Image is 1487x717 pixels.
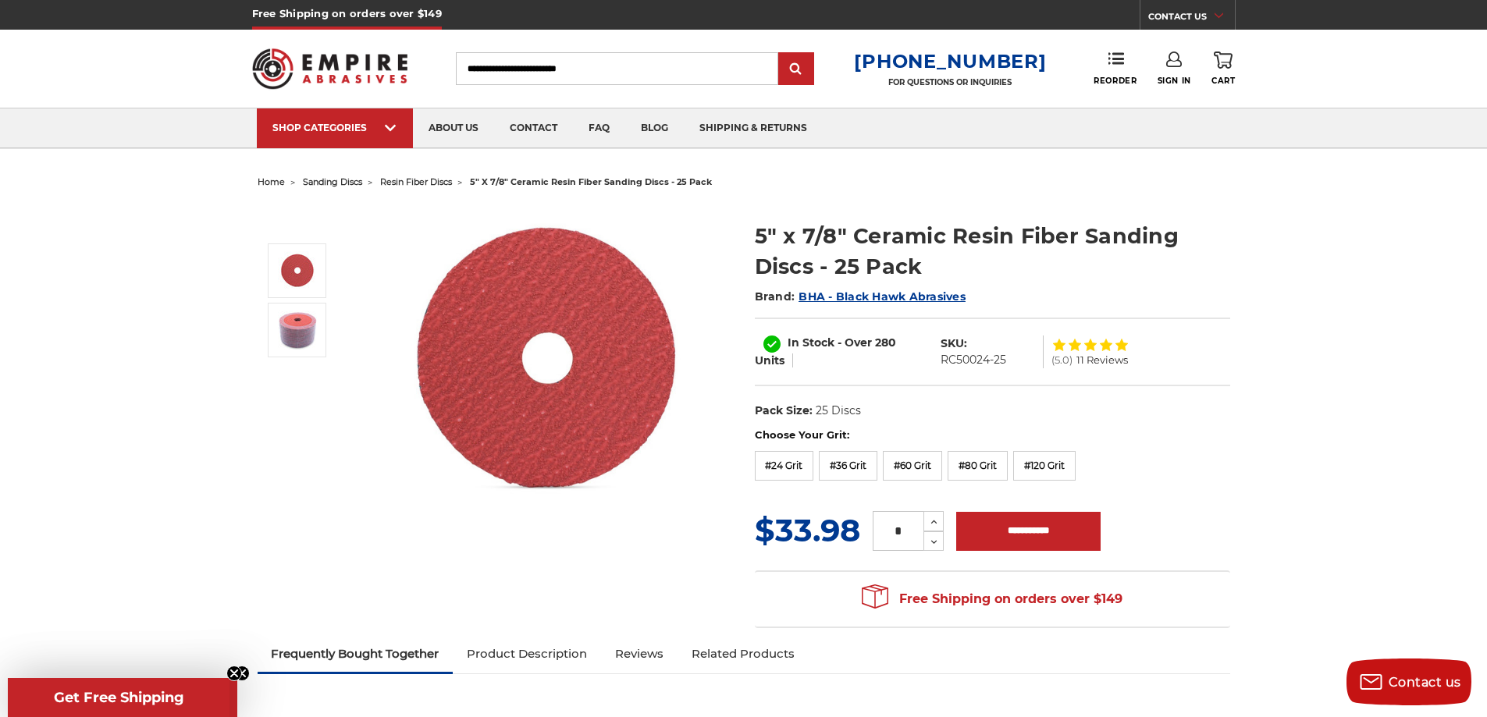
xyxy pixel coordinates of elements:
[788,335,834,350] span: In Stock
[278,311,317,350] img: 5 inch ceramic resin fiber discs
[258,637,454,671] a: Frequently Bought Together
[854,77,1046,87] p: FOR QUESTIONS OR INQUIRIES
[258,176,285,187] a: home
[1346,658,1471,705] button: Contact us
[8,678,229,717] div: Get Free ShippingClose teaser
[470,176,712,187] span: 5" x 7/8" ceramic resin fiber sanding discs - 25 pack
[755,221,1230,282] h1: 5" x 7/8" Ceramic Resin Fiber Sanding Discs - 25 Pack
[684,108,823,148] a: shipping & returns
[854,50,1046,73] a: [PHONE_NUMBER]
[862,584,1122,615] span: Free Shipping on orders over $149
[391,204,703,516] img: 5" x 7/8" Ceramic Resin Fibre Disc
[573,108,625,148] a: faq
[494,108,573,148] a: contact
[413,108,494,148] a: about us
[1211,51,1235,86] a: Cart
[54,689,184,706] span: Get Free Shipping
[453,637,601,671] a: Product Description
[226,666,242,681] button: Close teaser
[625,108,684,148] a: blog
[875,335,896,350] span: 280
[1211,76,1235,86] span: Cart
[816,403,861,419] dd: 25 Discs
[755,289,795,303] span: Brand:
[838,335,872,350] span: - Over
[380,176,452,187] a: resin fiber discs
[755,428,1230,443] label: Choose Your Grit:
[1158,76,1191,86] span: Sign In
[601,637,678,671] a: Reviews
[278,251,317,290] img: 5" x 7/8" Ceramic Resin Fibre Disc
[941,352,1006,368] dd: RC50024-25
[252,38,408,99] img: Empire Abrasives
[1076,355,1128,365] span: 11 Reviews
[1051,355,1073,365] span: (5.0)
[799,289,966,303] a: BHA - Black Hawk Abrasives
[234,666,250,681] button: Close teaser
[303,176,362,187] a: sanding discs
[272,122,397,133] div: SHOP CATEGORIES
[1148,8,1235,30] a: CONTACT US
[755,353,784,367] span: Units
[941,335,967,352] dt: SKU:
[755,403,813,419] dt: Pack Size:
[1389,675,1461,690] span: Contact us
[1094,51,1137,85] a: Reorder
[678,637,809,671] a: Related Products
[1094,76,1137,86] span: Reorder
[755,511,860,549] span: $33.98
[781,54,812,85] input: Submit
